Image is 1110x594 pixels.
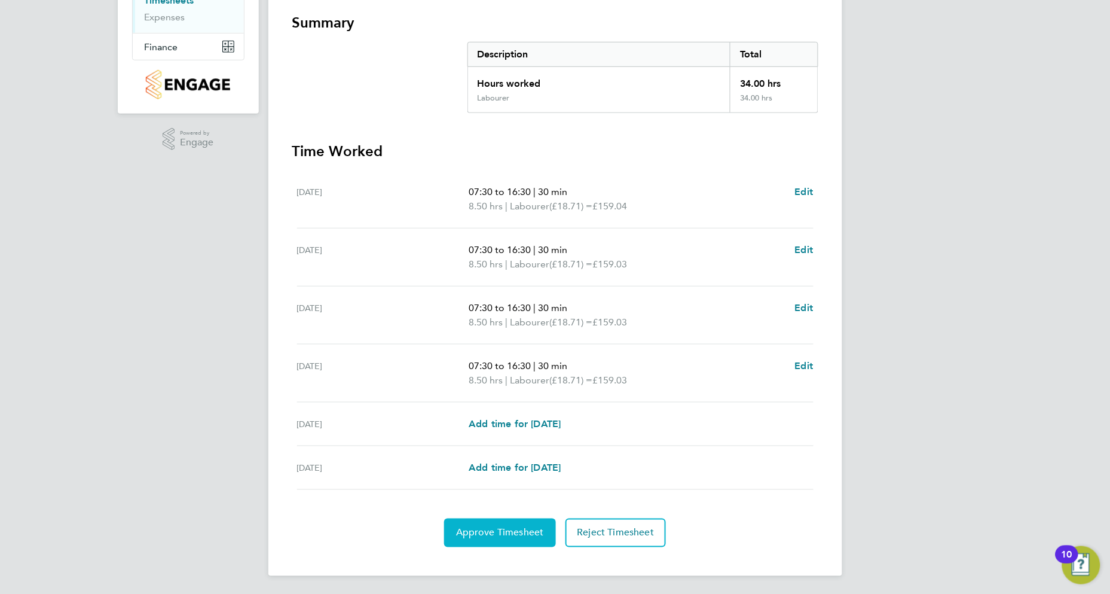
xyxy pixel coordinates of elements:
[469,302,531,313] span: 07:30 to 16:30
[469,258,503,270] span: 8.50 hrs
[469,461,561,475] a: Add time for [DATE]
[145,11,185,23] a: Expenses
[469,316,503,328] span: 8.50 hrs
[592,200,627,212] span: £159.04
[469,374,503,386] span: 8.50 hrs
[146,70,230,99] img: countryside-properties-logo-retina.png
[297,243,469,272] div: [DATE]
[592,374,627,386] span: £159.03
[297,301,469,330] div: [DATE]
[533,302,536,313] span: |
[456,527,544,539] span: Approve Timesheet
[549,200,592,212] span: (£18.71) =
[505,200,507,212] span: |
[469,360,531,371] span: 07:30 to 16:30
[795,359,814,373] a: Edit
[549,258,592,270] span: (£18.71) =
[505,316,507,328] span: |
[795,244,814,255] span: Edit
[565,519,666,547] button: Reject Timesheet
[510,257,549,272] span: Labourer
[297,185,469,214] div: [DATE]
[549,374,592,386] span: (£18.71) =
[538,302,567,313] span: 30 min
[533,186,536,197] span: |
[467,42,818,113] div: Summary
[795,360,814,371] span: Edit
[592,316,627,328] span: £159.03
[133,33,244,60] button: Finance
[297,359,469,388] div: [DATE]
[730,42,817,66] div: Total
[478,93,510,103] div: Labourer
[505,374,507,386] span: |
[297,417,469,431] div: [DATE]
[730,93,817,112] div: 34.00 hrs
[297,461,469,475] div: [DATE]
[292,13,818,32] h3: Summary
[180,138,213,148] span: Engage
[510,373,549,388] span: Labourer
[292,142,818,161] h3: Time Worked
[469,417,561,431] a: Add time for [DATE]
[538,360,567,371] span: 30 min
[468,67,730,93] div: Hours worked
[1062,555,1072,570] div: 10
[510,315,549,330] span: Labourer
[469,418,561,429] span: Add time for [DATE]
[1062,546,1100,584] button: Open Resource Center, 10 new notifications
[444,519,556,547] button: Approve Timesheet
[469,462,561,473] span: Add time for [DATE]
[795,186,814,197] span: Edit
[538,186,567,197] span: 30 min
[533,244,536,255] span: |
[145,41,178,53] span: Finance
[592,258,627,270] span: £159.03
[533,360,536,371] span: |
[505,258,507,270] span: |
[730,67,817,93] div: 34.00 hrs
[469,244,531,255] span: 07:30 to 16:30
[292,13,818,547] section: Timesheet
[468,42,730,66] div: Description
[538,244,567,255] span: 30 min
[132,70,244,99] a: Go to home page
[180,128,213,138] span: Powered by
[795,301,814,315] a: Edit
[469,186,531,197] span: 07:30 to 16:30
[795,243,814,257] a: Edit
[163,128,213,151] a: Powered byEngage
[577,527,655,539] span: Reject Timesheet
[795,185,814,199] a: Edit
[510,199,549,214] span: Labourer
[795,302,814,313] span: Edit
[469,200,503,212] span: 8.50 hrs
[549,316,592,328] span: (£18.71) =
